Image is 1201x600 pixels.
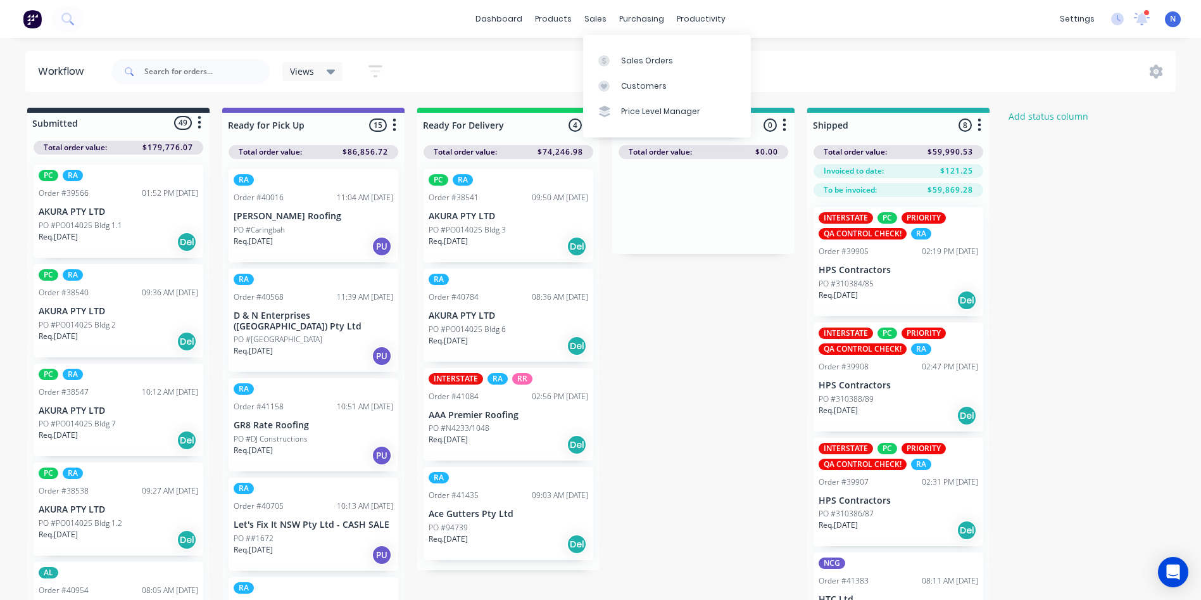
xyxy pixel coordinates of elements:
[755,146,778,158] span: $0.00
[229,378,398,471] div: RAOrder #4115810:51 AM [DATE]GR8 Rate RoofingPO #DJ ConstructionsReq.[DATE]PU
[429,324,506,335] p: PO #PO014025 Bldg 6
[429,211,588,222] p: AKURA PTY LTD
[34,463,203,556] div: PCRAOrder #3853809:27 AM [DATE]AKURA PTY LTDPO #PO014025 Bldg 1.2Req.[DATE]Del
[39,331,78,342] p: Req. [DATE]
[429,192,479,203] div: Order #38541
[39,468,58,479] div: PC
[39,269,58,281] div: PC
[142,188,198,199] div: 01:52 PM [DATE]
[372,346,392,366] div: PU
[911,228,931,239] div: RA
[234,582,254,594] div: RA
[532,391,588,402] div: 02:56 PM [DATE]
[424,269,593,362] div: RAOrder #4078408:36 AM [DATE]AKURA PTY LTDPO #PO014025 Bldg 6Req.[DATE]Del
[234,211,393,222] p: [PERSON_NAME] Roofing
[44,142,107,153] span: Total order value:
[290,65,314,78] span: Views
[819,246,869,257] div: Order #39905
[424,368,593,461] div: INTERSTATERARROrder #4108402:56 PM [DATE]AAA Premier RoofingPO #N4233/1048Req.[DATE]Del
[229,169,398,262] div: RAOrder #4001611:04 AM [DATE][PERSON_NAME] RoofingPO #CaringbahReq.[DATE]PU
[453,174,473,186] div: RA
[819,508,874,520] p: PO #310386/87
[234,383,254,395] div: RA
[372,445,392,466] div: PU
[567,336,587,356] div: Del
[229,478,398,571] div: RAOrder #4070510:13 AM [DATE]Let's Fix It NSW Pty Ltd - CASH SALEPO ##1672Req.[DATE]PU
[819,278,874,290] p: PO #310384/85
[39,231,78,243] p: Req. [DATE]
[1158,557,1188,587] div: Open Intercom Messenger
[239,146,302,158] span: Total order value:
[819,476,869,488] div: Order #39907
[177,530,197,550] div: Del
[39,529,78,540] p: Req. [DATE]
[234,401,284,412] div: Order #41158
[819,495,978,506] p: HPS Contractors
[429,423,489,434] p: PO #N4233/1048
[819,328,873,339] div: INTERSTATE
[142,485,198,497] div: 09:27 AM [DATE]
[877,212,897,224] div: PC
[487,373,508,385] div: RA
[902,212,946,224] div: PRIORITY
[177,331,197,352] div: Del
[39,567,58,578] div: AL
[337,192,393,203] div: 11:04 AM [DATE]
[538,146,583,158] span: $74,246.98
[234,274,254,285] div: RA
[337,291,393,303] div: 11:39 AM [DATE]
[911,459,931,470] div: RA
[177,430,197,450] div: Del
[940,165,973,177] span: $121.25
[621,106,700,117] div: Price Level Manager
[429,174,448,186] div: PC
[819,361,869,373] div: Order #39908
[234,420,393,431] p: GR8 Rate Roofing
[927,184,973,196] span: $59,869.28
[583,48,751,73] a: Sales Orders
[234,544,273,556] p: Req. [DATE]
[234,224,285,236] p: PO #Caringbah
[429,310,588,321] p: AKURA PTY LTD
[1053,10,1101,29] div: settings
[824,146,887,158] span: Total order value:
[142,585,198,596] div: 08:05 AM [DATE]
[234,291,284,303] div: Order #40568
[583,73,751,99] a: Customers
[814,438,983,547] div: INTERSTATEPCPRIORITYQA CONTROL CHECK!RAOrder #3990702:31 PM [DATE]HPS ContractorsPO #310386/87Req...
[234,345,273,357] p: Req. [DATE]
[177,232,197,252] div: Del
[532,490,588,501] div: 09:03 AM [DATE]
[234,533,274,544] p: PO ##1672
[429,224,506,236] p: PO #PO014025 Bldg 3
[34,264,203,357] div: PCRAOrder #3854009:36 AM [DATE]AKURA PTY LTDPO #PO014025 Bldg 2Req.[DATE]Del
[824,184,877,196] span: To be invoiced:
[429,509,588,520] p: Ace Gutters Pty Ltd
[819,380,978,391] p: HPS Contractors
[234,310,393,332] p: D & N Enterprises ([GEOGRAPHIC_DATA]) Pty Ltd
[532,192,588,203] div: 09:50 AM [DATE]
[621,55,673,67] div: Sales Orders
[229,269,398,373] div: RAOrder #4056811:39 AM [DATE]D & N Enterprises ([GEOGRAPHIC_DATA]) Pty LtdPO #[GEOGRAPHIC_DATA]Re...
[337,401,393,412] div: 10:51 AM [DATE]
[1002,108,1095,125] button: Add status column
[63,468,83,479] div: RA
[429,533,468,545] p: Req. [DATE]
[234,334,322,345] p: PO #[GEOGRAPHIC_DATA]
[234,236,273,247] p: Req. [DATE]
[34,165,203,258] div: PCRAOrder #3956601:52 PM [DATE]AKURA PTY LTDPO #PO014025 Bldg 1.1Req.[DATE]Del
[142,287,198,298] div: 09:36 AM [DATE]
[39,386,89,398] div: Order #38547
[234,433,308,445] p: PO #DJ Constructions
[512,373,532,385] div: RR
[567,534,587,554] div: Del
[39,220,122,231] p: PO #PO014025 Bldg 1.1
[819,558,845,569] div: NCG
[234,445,273,456] p: Req. [DATE]
[814,322,983,431] div: INTERSTATEPCPRIORITYQA CONTROL CHECK!RAOrder #3990802:47 PM [DATE]HPS ContractorsPO #310388/89Req...
[902,443,946,454] div: PRIORITY
[957,405,977,426] div: Del
[877,328,897,339] div: PC
[911,343,931,355] div: RA
[144,59,270,84] input: Search for orders...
